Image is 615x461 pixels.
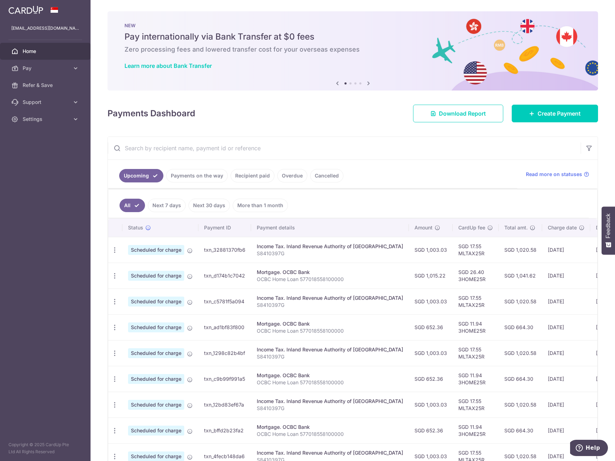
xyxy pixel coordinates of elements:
span: CardUp fee [458,224,485,231]
a: Recipient paid [231,169,274,182]
td: SGD 664.30 [499,366,542,392]
div: Income Tax. Inland Revenue Authority of [GEOGRAPHIC_DATA] [257,294,403,302]
td: SGD 17.55 MLTAX25R [453,340,499,366]
span: Scheduled for charge [128,348,184,358]
span: Scheduled for charge [128,374,184,384]
h4: Payments Dashboard [108,107,195,120]
span: Settings [23,116,69,123]
div: Mortgage. OCBC Bank [257,320,403,327]
a: Next 30 days [188,199,230,212]
span: Create Payment [538,109,581,118]
p: OCBC Home Loan 577018558100000 [257,379,403,386]
td: SGD 664.30 [499,418,542,443]
td: [DATE] [542,340,590,366]
td: SGD 1,003.03 [409,392,453,418]
td: txn_d174b1c7042 [198,263,251,288]
a: Next 7 days [148,199,186,212]
div: Income Tax. Inland Revenue Authority of [GEOGRAPHIC_DATA] [257,243,403,250]
td: SGD 11.94 3HOME25R [453,366,499,392]
span: Scheduled for charge [128,271,184,281]
td: txn_32881370fb6 [198,237,251,263]
div: Mortgage. OCBC Bank [257,269,403,276]
iframe: Opens a widget where you can find more information [570,440,608,457]
a: Learn more about Bank Transfer [124,62,212,69]
span: Charge date [548,224,577,231]
h5: Pay internationally via Bank Transfer at $0 fees [124,31,581,42]
span: Scheduled for charge [128,400,184,410]
p: OCBC Home Loan 577018558100000 [257,431,403,438]
td: txn_c5781f5a094 [198,288,251,314]
td: SGD 652.36 [409,366,453,392]
span: Pay [23,65,69,72]
a: Upcoming [119,169,163,182]
span: Home [23,48,69,55]
td: SGD 1,020.58 [499,392,542,418]
td: txn_c9b99f991a5 [198,366,251,392]
div: Income Tax. Inland Revenue Authority of [GEOGRAPHIC_DATA] [257,449,403,456]
td: SGD 652.36 [409,314,453,340]
img: CardUp [8,6,43,14]
td: SGD 664.30 [499,314,542,340]
td: SGD 26.40 3HOME25R [453,263,499,288]
input: Search by recipient name, payment id or reference [108,137,581,159]
td: SGD 1,015.22 [409,263,453,288]
td: SGD 17.55 MLTAX25R [453,237,499,263]
td: txn_1298c82b4bf [198,340,251,366]
td: SGD 1,041.62 [499,263,542,288]
a: Download Report [413,105,503,122]
td: SGD 17.55 MLTAX25R [453,288,499,314]
td: [DATE] [542,366,590,392]
a: More than 1 month [233,199,288,212]
a: Read more on statuses [526,171,589,178]
span: Download Report [439,109,486,118]
td: SGD 1,003.03 [409,237,453,263]
span: Refer & Save [23,82,69,89]
td: [DATE] [542,392,590,418]
a: Overdue [277,169,307,182]
h6: Zero processing fees and lowered transfer cost for your overseas expenses [124,45,581,54]
a: All [120,199,145,212]
td: SGD 11.94 3HOME25R [453,314,499,340]
td: [DATE] [542,288,590,314]
img: Bank transfer banner [108,11,598,91]
span: Total amt. [504,224,528,231]
p: S8410397G [257,250,403,257]
td: [DATE] [542,263,590,288]
td: SGD 1,020.58 [499,288,542,314]
span: Amount [414,224,433,231]
td: txn_ad1bf83f800 [198,314,251,340]
div: Mortgage. OCBC Bank [257,372,403,379]
td: txn_12bd83ef67a [198,392,251,418]
a: Cancelled [310,169,343,182]
span: Support [23,99,69,106]
p: [EMAIL_ADDRESS][DOMAIN_NAME] [11,25,79,32]
td: [DATE] [542,314,590,340]
td: SGD 1,003.03 [409,288,453,314]
span: Scheduled for charge [128,297,184,307]
p: NEW [124,23,581,28]
span: Scheduled for charge [128,245,184,255]
td: SGD 1,020.58 [499,237,542,263]
td: txn_bffd2b23fa2 [198,418,251,443]
a: Create Payment [512,105,598,122]
div: Income Tax. Inland Revenue Authority of [GEOGRAPHIC_DATA] [257,398,403,405]
span: Read more on statuses [526,171,582,178]
button: Feedback - Show survey [602,206,615,255]
td: SGD 11.94 3HOME25R [453,418,499,443]
td: [DATE] [542,237,590,263]
th: Payment ID [198,218,251,237]
p: S8410397G [257,405,403,412]
span: Scheduled for charge [128,322,184,332]
span: Feedback [605,214,611,238]
p: OCBC Home Loan 577018558100000 [257,276,403,283]
p: S8410397G [257,302,403,309]
p: S8410397G [257,353,403,360]
th: Payment details [251,218,409,237]
p: OCBC Home Loan 577018558100000 [257,327,403,334]
td: SGD 1,020.58 [499,340,542,366]
a: Payments on the way [166,169,228,182]
td: SGD 652.36 [409,418,453,443]
div: Mortgage. OCBC Bank [257,424,403,431]
div: Income Tax. Inland Revenue Authority of [GEOGRAPHIC_DATA] [257,346,403,353]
